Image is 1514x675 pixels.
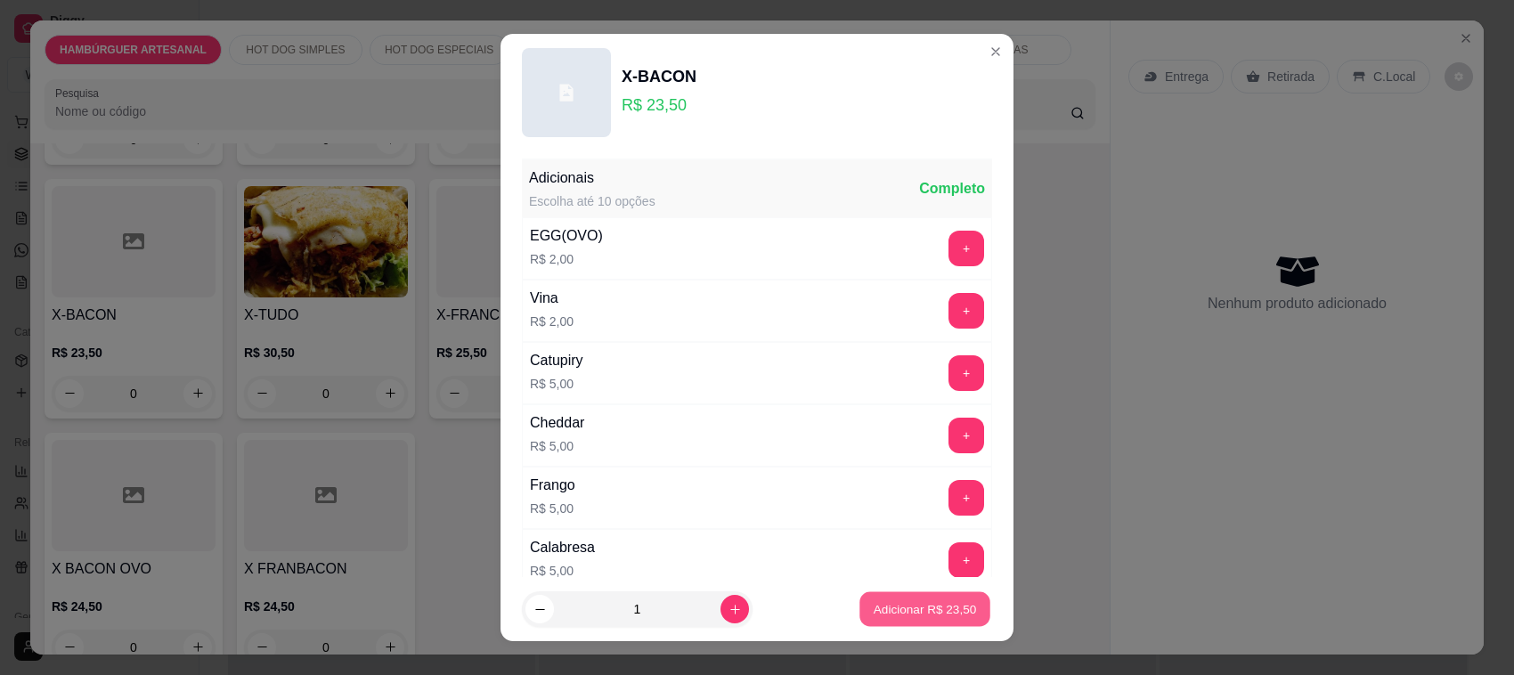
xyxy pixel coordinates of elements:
button: increase-product-quantity [720,595,749,623]
button: add [948,480,984,516]
p: R$ 5,00 [530,437,584,455]
button: add [948,293,984,329]
div: Cheddar [530,412,584,434]
p: R$ 2,00 [530,250,603,268]
p: R$ 5,00 [530,500,575,517]
div: Completo [919,178,985,199]
div: Calabresa [530,537,595,558]
div: X-BACON [622,64,696,89]
button: Close [981,37,1010,66]
div: EGG(OVO) [530,225,603,247]
div: Catupiry [530,350,583,371]
button: add [948,231,984,266]
button: add [948,355,984,391]
button: add [948,542,984,578]
p: R$ 5,00 [530,562,595,580]
div: Frango [530,475,575,496]
div: Adicionais [529,167,655,189]
div: Escolha até 10 opções [529,192,655,210]
button: add [948,418,984,453]
button: decrease-product-quantity [525,595,554,623]
div: Vina [530,288,574,309]
p: R$ 23,50 [622,93,696,118]
button: Adicionar R$ 23,50 [859,592,990,627]
p: R$ 2,00 [530,313,574,330]
p: Adicionar R$ 23,50 [874,600,977,617]
p: R$ 5,00 [530,375,583,393]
